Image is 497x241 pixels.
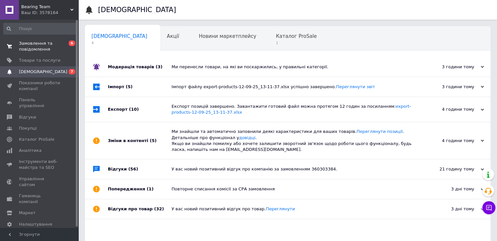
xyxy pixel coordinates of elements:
[21,10,78,16] div: Ваш ID: 3578164
[19,40,60,52] span: Замовлення та повідомлення
[276,33,317,39] span: Каталог ProSale
[147,186,154,191] span: (1)
[419,64,484,70] div: 3 години тому
[356,129,403,134] a: Переглянути позиції
[156,64,162,69] span: (3)
[69,40,75,46] span: 6
[19,69,67,75] span: [DEMOGRAPHIC_DATA]
[419,84,484,90] div: 3 години тому
[19,210,36,216] span: Маркет
[19,80,60,92] span: Показники роботи компанії
[19,57,60,63] span: Товари та послуги
[128,167,138,171] span: (56)
[172,166,419,172] div: У вас новий позитивний відгук про компанію за замовленням 360303384.
[150,138,157,143] span: (5)
[419,186,484,192] div: 3 дні тому
[108,179,172,199] div: Попередження
[126,84,133,89] span: (5)
[167,33,179,39] span: Акції
[172,84,419,90] div: Імпорт файлу export-products-12-09-25_13-11-37.xlsx успішно завершено.
[69,69,75,74] span: 7
[336,84,375,89] a: Переглянути звіт
[19,221,52,227] span: Налаштування
[108,77,172,97] div: Імпорт
[108,199,172,219] div: Відгуки про товар
[19,137,54,142] span: Каталог ProSale
[21,4,70,10] span: Bearing Team
[91,40,147,45] span: 4
[3,23,77,35] input: Пошук
[19,148,41,153] span: Аналітика
[172,129,419,153] div: Ми знайшли та автоматично заповнили деякі характеристики для ваших товарів. . Детальніше про функ...
[19,125,37,131] span: Покупці
[129,107,139,112] span: (10)
[419,106,484,112] div: 4 години тому
[172,104,411,115] a: export-products-12-09-25_13-11-37.xlsx
[419,166,484,172] div: 21 годину тому
[482,201,495,214] button: Чат з покупцем
[172,186,419,192] div: Повторне списання комісії за СРА замовлення
[108,122,172,159] div: Зміни в контенті
[98,6,176,14] h1: [DEMOGRAPHIC_DATA]
[239,135,256,140] a: довідці
[172,206,419,212] div: У вас новий позитивний відгук про товар.
[19,159,60,170] span: Інструменти веб-майстра та SEO
[276,40,317,45] span: 1
[108,159,172,179] div: Відгуки
[19,114,36,120] span: Відгуки
[91,33,147,39] span: [DEMOGRAPHIC_DATA]
[154,206,164,211] span: (32)
[19,176,60,188] span: Управління сайтом
[172,104,419,115] div: Експорт позицій завершено. Завантажити готовий файл можна протягом 12 годин за посиланням:
[19,97,60,109] span: Панель управління
[19,193,60,205] span: Гаманець компанії
[108,57,172,77] div: Модерація товарів
[172,64,419,70] div: Ми перенесли товари, на які ви поскаржились, у правильні категорії.
[419,138,484,144] div: 4 години тому
[108,97,172,122] div: Експорт
[266,206,295,211] a: Переглянути
[199,33,256,39] span: Новини маркетплейсу
[419,206,484,212] div: 3 дні тому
